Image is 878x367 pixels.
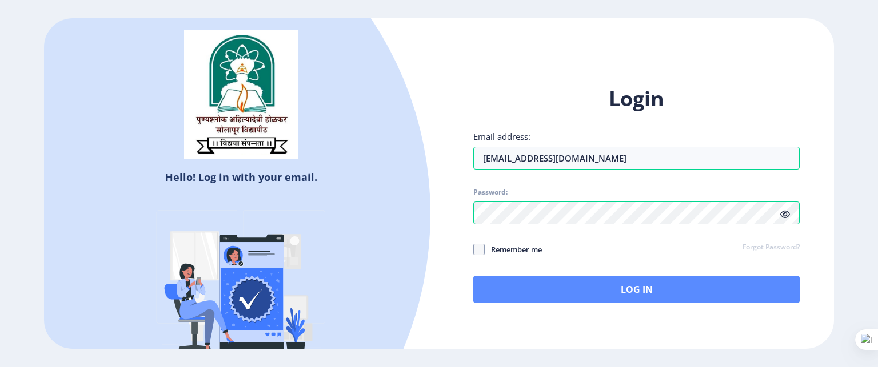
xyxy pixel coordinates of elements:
label: Email address: [473,131,530,142]
img: sulogo.png [184,30,298,159]
label: Password: [473,188,508,197]
button: Log In [473,276,800,303]
input: Email address [473,147,800,170]
h1: Login [473,85,800,112]
span: Remember me [485,243,542,256]
a: Forgot Password? [743,243,800,253]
